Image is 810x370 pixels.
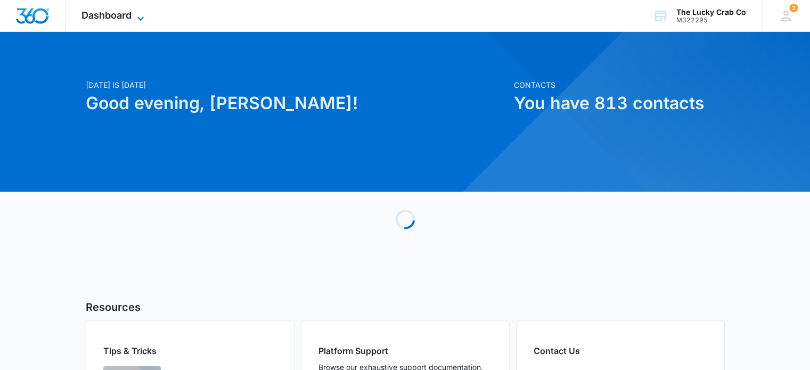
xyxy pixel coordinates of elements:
h2: Contact Us [534,344,707,357]
div: account id [676,17,746,24]
p: Contacts [514,79,725,91]
div: notifications count [789,4,798,12]
span: Dashboard [81,10,132,21]
h2: Tips & Tricks [103,344,277,357]
h1: You have 813 contacts [514,91,725,116]
h5: Resources [86,299,725,315]
h1: Good evening, [PERSON_NAME]! [86,91,508,116]
span: 2 [789,4,798,12]
div: account name [676,8,746,17]
p: [DATE] is [DATE] [86,79,508,91]
h2: Platform Support [318,344,492,357]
